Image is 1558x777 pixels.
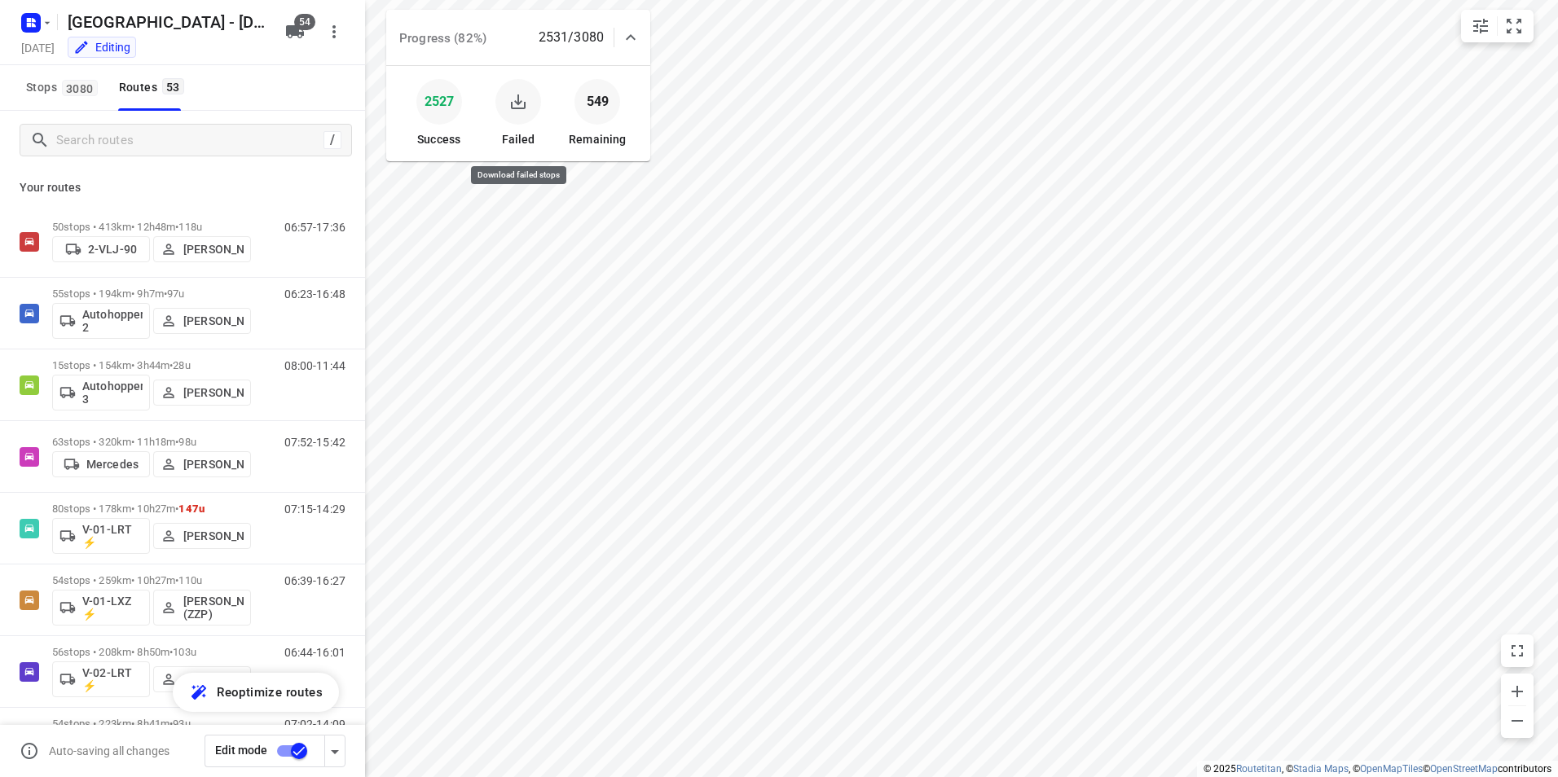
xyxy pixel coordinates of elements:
button: V-02-LRT ⚡ [52,661,150,697]
button: Autohopper 3 [52,375,150,410]
p: V-01-LRT ⚡ [82,523,143,549]
button: 2-VLJ-90 [52,236,150,262]
div: small contained button group [1461,10,1534,42]
p: Success [417,131,460,148]
p: 549 [587,90,609,114]
button: [PERSON_NAME] [153,523,251,549]
p: Remaining [569,131,626,148]
p: 15 stops • 154km • 3h44m [52,359,251,371]
button: V-01-LXZ ⚡ [52,590,150,626]
p: 54 stops • 223km • 8h41m [52,718,251,730]
p: V-01-LXZ ⚡ [82,595,143,621]
p: 80 stops • 178km • 10h27m [52,503,251,515]
span: 93u [173,718,190,730]
button: V-01-LRT ⚡ [52,518,150,554]
span: • [169,718,173,730]
p: V-02-LRT ⚡ [82,666,143,692]
a: Stadia Maps [1293,763,1349,775]
a: OpenStreetMap [1430,763,1498,775]
div: / [323,131,341,149]
p: [PERSON_NAME] [183,243,244,256]
div: Routes [119,77,189,98]
p: [PERSON_NAME] [183,529,244,542]
p: [PERSON_NAME] [183,386,244,399]
button: 54 [279,15,311,48]
span: 147u [178,503,205,515]
p: 06:39-16:27 [284,574,345,587]
p: 63 stops • 320km • 11h18m [52,436,251,448]
a: OpenMapTiles [1360,763,1423,775]
span: • [169,359,173,371]
p: Your routes [20,179,345,196]
p: [PERSON_NAME] (ZZP) [183,595,244,621]
span: • [175,436,178,448]
button: Mercedes [52,451,150,477]
p: 2531/3080 [539,28,604,47]
span: Progress (82%) [399,31,486,46]
p: 54 stops • 259km • 10h27m [52,574,251,586]
p: 06:23-16:48 [284,288,345,301]
button: [PERSON_NAME] [153,666,251,692]
div: You are currently in edit mode. [73,39,130,55]
p: Failed [502,131,535,148]
button: Fit zoom [1498,10,1530,42]
p: 06:44-16:01 [284,646,345,659]
span: 53 [162,78,184,94]
button: [PERSON_NAME] (ZZP) [153,590,251,626]
button: More [318,15,350,48]
div: Driver app settings [325,740,345,761]
span: • [169,646,173,658]
button: Reoptimize routes [173,673,339,712]
p: Mercedes [86,458,139,471]
p: 2-VLJ-90 [88,243,137,256]
span: • [175,221,178,233]
span: 97u [167,288,184,300]
p: 06:57-17:36 [284,221,345,234]
li: © 2025 , © , © © contributors [1204,763,1551,775]
button: [PERSON_NAME] [153,380,251,406]
button: [PERSON_NAME] [153,451,251,477]
h5: Project date [15,38,61,57]
p: 55 stops • 194km • 9h7m [52,288,251,300]
span: 28u [173,359,190,371]
span: Edit mode [215,744,267,757]
button: Autohopper 2 [52,303,150,339]
span: • [175,503,178,515]
input: Search routes [56,128,323,153]
p: Autohopper 2 [82,308,143,334]
span: 103u [173,646,196,658]
span: Stops [26,77,103,98]
p: 56 stops • 208km • 8h50m [52,646,251,658]
span: Reoptimize routes [217,682,323,703]
p: Auto-saving all changes [49,744,169,757]
span: 54 [294,14,315,30]
span: 3080 [62,80,98,96]
span: • [164,288,167,300]
p: 07:15-14:29 [284,503,345,516]
button: [PERSON_NAME] [153,236,251,262]
div: Progress (82%)2531/3080 [386,10,650,65]
button: [PERSON_NAME] [153,308,251,334]
span: 118u [178,221,202,233]
p: 2527 [425,90,454,114]
span: 110u [178,574,202,586]
a: Routetitan [1236,763,1282,775]
p: 08:00-11:44 [284,359,345,372]
p: 07:52-15:42 [284,436,345,449]
p: 07:02-14:09 [284,718,345,731]
span: • [175,574,178,586]
p: Autohopper 3 [82,380,143,406]
p: [PERSON_NAME] [183,458,244,471]
p: 50 stops • 413km • 12h48m [52,221,251,233]
span: 98u [178,436,196,448]
p: [PERSON_NAME] [183,314,244,327]
p: [PERSON_NAME] [183,673,244,686]
button: Map settings [1464,10,1497,42]
h5: Rename [61,9,272,35]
